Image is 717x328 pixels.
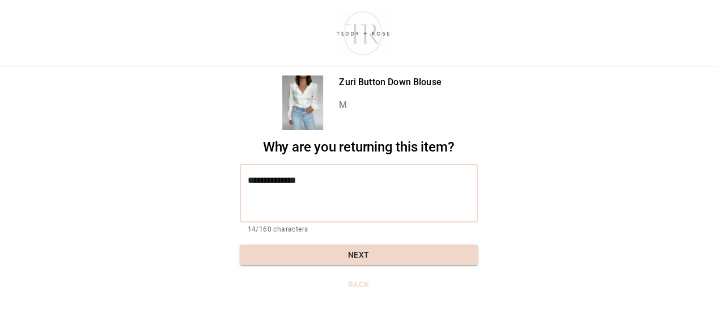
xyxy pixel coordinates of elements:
button: Next [240,245,478,266]
p: Zuri Button Down Blouse [339,75,441,89]
button: Back [240,274,478,295]
h2: Why are you returning this item? [240,139,478,155]
p: M [339,98,441,112]
img: shop-teddyrose.myshopify.com-d93983e8-e25b-478f-b32e-9430bef33fdd [331,9,395,57]
p: 14/160 characters [248,224,470,236]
